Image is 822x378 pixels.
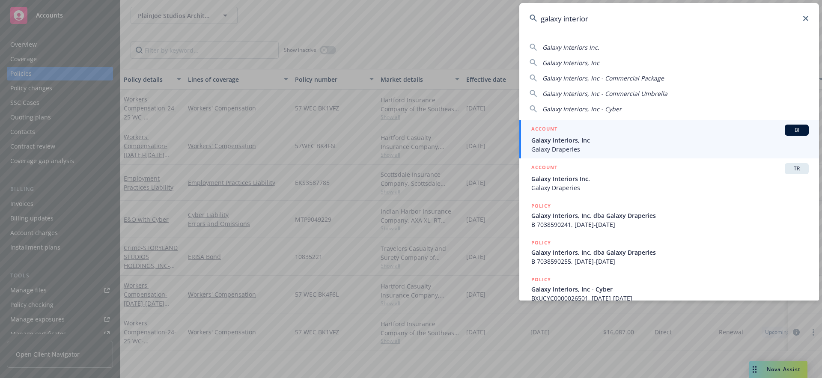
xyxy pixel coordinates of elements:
a: POLICYGalaxy Interiors, Inc. dba Galaxy DraperiesB 7038590241, [DATE]-[DATE] [519,197,819,234]
span: B 7038590241, [DATE]-[DATE] [531,220,809,229]
a: POLICYGalaxy Interiors, Inc. dba Galaxy DraperiesB 7038590255, [DATE]-[DATE] [519,234,819,271]
span: Galaxy Interiors, Inc - Cyber [542,105,622,113]
a: POLICYGalaxy Interiors, Inc - CyberBXUCYC0000026501, [DATE]-[DATE] [519,271,819,307]
span: Galaxy Draperies [531,145,809,154]
span: Galaxy Interiors, Inc - Cyber [531,285,809,294]
span: TR [788,165,805,173]
span: Galaxy Interiors Inc. [542,43,599,51]
span: Galaxy Interiors, Inc [531,136,809,145]
span: BXUCYC0000026501, [DATE]-[DATE] [531,294,809,303]
h5: ACCOUNT [531,163,557,173]
span: B 7038590255, [DATE]-[DATE] [531,257,809,266]
a: ACCOUNTTRGalaxy Interiors Inc.Galaxy Draperies [519,158,819,197]
span: Galaxy Interiors Inc. [531,174,809,183]
span: Galaxy Interiors, Inc - Commercial Umbrella [542,89,667,98]
h5: ACCOUNT [531,125,557,135]
span: Galaxy Interiors, Inc. dba Galaxy Draperies [531,248,809,257]
span: Galaxy Interiors, Inc. dba Galaxy Draperies [531,211,809,220]
span: Galaxy Interiors, Inc [542,59,599,67]
h5: POLICY [531,275,551,284]
span: BI [788,126,805,134]
h5: POLICY [531,238,551,247]
span: Galaxy Interiors, Inc - Commercial Package [542,74,664,82]
span: Galaxy Draperies [531,183,809,192]
input: Search... [519,3,819,34]
a: ACCOUNTBIGalaxy Interiors, IncGalaxy Draperies [519,120,819,158]
h5: POLICY [531,202,551,210]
